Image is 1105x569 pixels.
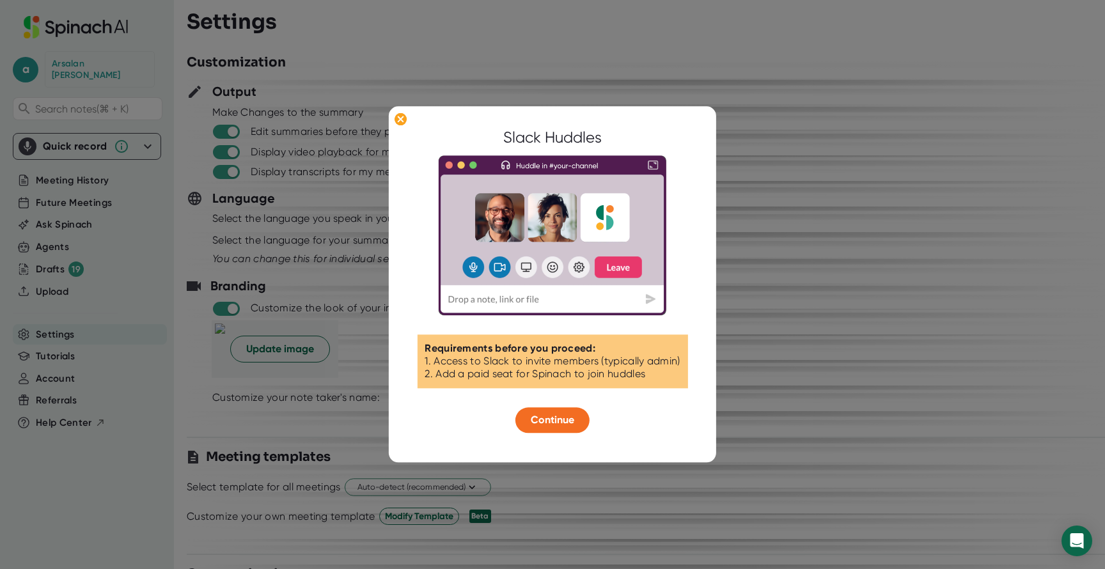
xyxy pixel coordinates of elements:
div: 2. Add a paid seat for Spinach to join huddles [425,368,680,381]
button: Continue [515,408,590,433]
div: Slack Huddles [503,127,602,150]
img: huddle-example.9869bd1414992d6350a1.png [439,156,666,316]
span: Continue [531,414,574,426]
div: Open Intercom Messenger [1062,526,1092,556]
div: 1. Access to Slack to invite members (typically admin) [425,355,680,368]
div: Requirements before you proceed: [425,343,680,355]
